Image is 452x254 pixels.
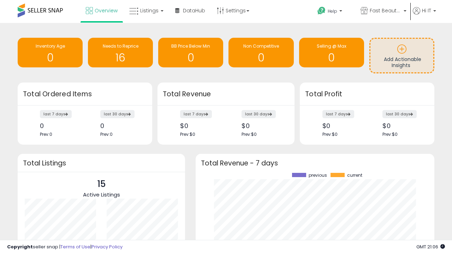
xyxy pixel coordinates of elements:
div: $0 [322,122,362,129]
span: Prev: $0 [242,131,257,137]
a: Needs to Reprice 16 [88,38,153,67]
span: Hi IT [422,7,431,14]
h1: 0 [21,52,79,64]
span: Overview [95,7,118,14]
a: Non Competitive 0 [228,38,293,67]
h1: 0 [162,52,220,64]
i: Get Help [317,6,326,15]
span: Inventory Age [36,43,65,49]
span: previous [309,173,327,178]
span: 2025-09-12 21:06 GMT [416,243,445,250]
span: Prev: $0 [180,131,195,137]
a: Help [312,1,354,23]
a: Selling @ Max 0 [299,38,364,67]
strong: Copyright [7,243,33,250]
label: last 7 days [40,110,72,118]
span: Prev: 0 [100,131,113,137]
span: Add Actionable Insights [384,56,421,69]
span: Prev: 0 [40,131,52,137]
label: last 30 days [100,110,135,118]
a: Hi IT [413,7,436,23]
div: 0 [100,122,140,129]
a: BB Price Below Min 0 [158,38,223,67]
span: Needs to Reprice [103,43,138,49]
span: Active Listings [83,191,120,198]
div: 0 [40,122,79,129]
span: Fast Beauty ([GEOGRAPHIC_DATA]) [370,7,402,14]
span: DataHub [183,7,205,14]
h3: Total Ordered Items [23,89,147,99]
h3: Total Profit [305,89,429,99]
div: $0 [242,122,282,129]
span: Help [328,8,337,14]
h3: Total Listings [23,161,180,166]
div: seller snap | | [7,244,123,250]
span: Listings [140,7,159,14]
a: Terms of Use [60,243,90,250]
h1: 0 [303,52,361,64]
span: Non Competitive [243,43,279,49]
label: last 7 days [180,110,212,118]
a: Privacy Policy [91,243,123,250]
span: Selling @ Max [317,43,346,49]
span: BB Price Below Min [171,43,210,49]
h3: Total Revenue [163,89,289,99]
span: Prev: $0 [322,131,338,137]
label: last 7 days [322,110,354,118]
p: 15 [83,177,120,191]
h1: 16 [91,52,149,64]
a: Inventory Age 0 [18,38,83,67]
label: last 30 days [382,110,417,118]
span: current [347,173,362,178]
h3: Total Revenue - 7 days [201,161,429,166]
label: last 30 days [242,110,276,118]
div: $0 [382,122,422,129]
h1: 0 [232,52,290,64]
div: $0 [180,122,221,129]
span: Prev: $0 [382,131,398,137]
a: Add Actionable Insights [370,39,433,72]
